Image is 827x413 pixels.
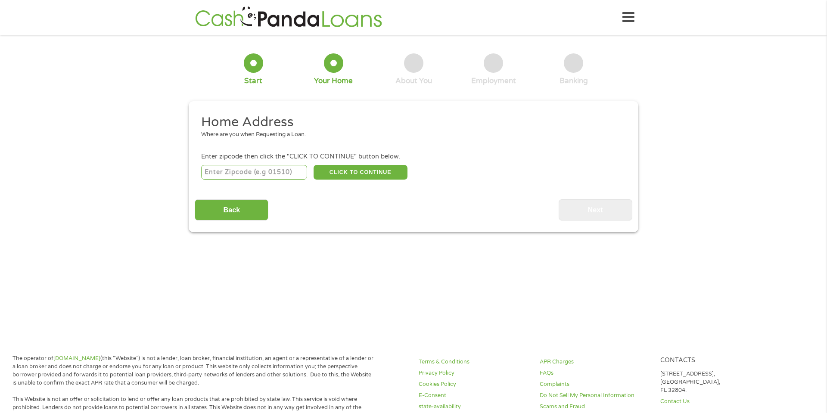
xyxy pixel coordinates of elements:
div: Where are you when Requesting a Loan. [201,130,620,139]
div: Banking [560,76,588,86]
h2: Home Address [201,114,620,131]
input: Enter Zipcode (e.g 01510) [201,165,308,180]
div: About You [395,76,432,86]
a: state-availability [419,403,529,411]
a: FAQs [540,369,650,377]
h4: Contacts [660,357,771,365]
a: Privacy Policy [419,369,529,377]
button: CLICK TO CONTINUE [314,165,407,180]
img: GetLoanNow Logo [193,5,385,30]
a: Scams and Fraud [540,403,650,411]
div: Enter zipcode then click the "CLICK TO CONTINUE" button below. [201,152,626,161]
div: Employment [471,76,516,86]
a: E-Consent [419,391,529,400]
input: Next [559,199,632,220]
div: Your Home [314,76,353,86]
p: [STREET_ADDRESS], [GEOGRAPHIC_DATA], FL 32804. [660,370,771,394]
a: Terms & Conditions [419,358,529,366]
a: Do Not Sell My Personal Information [540,391,650,400]
a: Contact Us [660,397,771,406]
a: APR Charges [540,358,650,366]
a: Complaints [540,380,650,388]
p: The operator of (this “Website”) is not a lender, loan broker, financial institution, an agent or... [12,354,375,387]
input: Back [195,199,268,220]
div: Start [244,76,262,86]
a: Cookies Policy [419,380,529,388]
a: [DOMAIN_NAME] [53,355,100,362]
